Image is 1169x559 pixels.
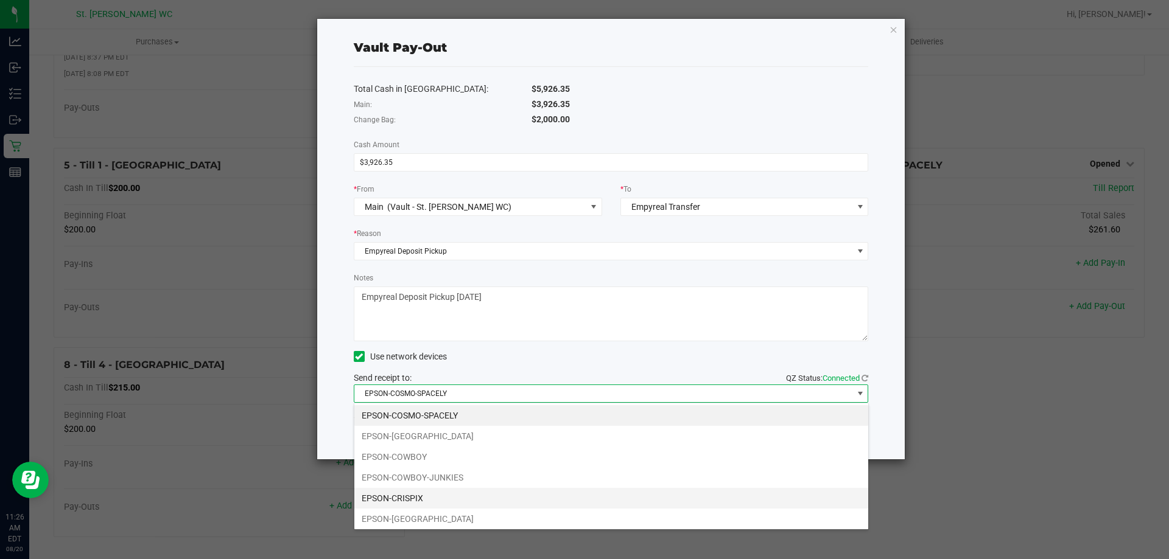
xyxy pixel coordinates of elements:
span: Change Bag: [354,116,396,124]
iframe: Resource center [12,462,49,498]
span: Cash Amount [354,141,399,149]
span: Main: [354,100,372,109]
li: EPSON-CRISPIX [354,488,868,509]
label: Notes [354,273,373,283]
span: EPSON-COSMO-SPACELY [354,385,853,402]
label: From [354,184,374,195]
li: EPSON-COWBOY [354,446,868,467]
span: Main [365,202,384,212]
div: Vault Pay-Out [354,38,447,57]
span: $3,926.35 [532,99,570,109]
span: $5,926.35 [532,84,570,94]
label: Use network devices [354,350,447,363]
span: Empyreal Transfer [631,202,700,212]
span: Empyreal Deposit Pickup [354,243,853,260]
span: $2,000.00 [532,114,570,124]
label: To [620,184,631,195]
span: (Vault - St. [PERSON_NAME] WC) [387,202,511,212]
span: Connected [823,373,860,383]
li: EPSON-[GEOGRAPHIC_DATA] [354,426,868,446]
li: EPSON-COWBOY-JUNKIES [354,467,868,488]
li: EPSON-[GEOGRAPHIC_DATA] [354,509,868,529]
span: Total Cash in [GEOGRAPHIC_DATA]: [354,84,488,94]
li: EPSON-COSMO-SPACELY [354,405,868,426]
span: QZ Status: [786,373,868,383]
span: Send receipt to: [354,373,412,383]
label: Reason [354,228,381,239]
